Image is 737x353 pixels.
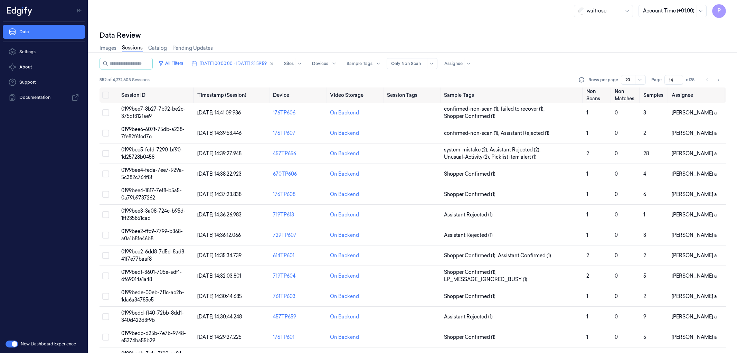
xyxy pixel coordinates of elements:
span: [PERSON_NAME] a [672,191,717,197]
span: LP_MESSAGE_IGNORED_BUSY (1) [444,276,527,283]
th: Non Matches [612,87,640,103]
span: 1 [586,212,588,218]
span: 9 [643,314,646,320]
th: Session Tags [384,87,441,103]
span: 0 [615,110,618,116]
span: [DATE] 14:36:26.983 [197,212,242,218]
span: of 28 [686,77,697,83]
div: 719TP604 [273,272,324,280]
p: Rows per page [588,77,618,83]
div: 761TP603 [273,293,324,300]
div: On Backend [330,191,359,198]
div: 457TP659 [273,313,324,321]
button: Select row [102,293,109,300]
span: [DATE] 14:39:53.446 [197,130,242,136]
span: [PERSON_NAME] a [672,110,717,116]
span: [DATE] 00:00:00 - [DATE] 23:59:59 [200,61,267,67]
button: Select row [102,232,109,239]
span: [DATE] 14:37:23.838 [197,191,242,197]
span: [DATE] 14:30:44.685 [197,293,242,299]
button: Select all [102,92,109,99]
span: 0199bee7-8b27-7b92-be2c-375df3121ae9 [121,106,186,119]
span: 4 [643,171,646,177]
span: 0 [615,130,618,136]
th: Video Storage [327,87,384,103]
span: 5 [643,273,646,279]
div: 614TP601 [273,252,324,259]
button: [DATE] 00:00:00 - [DATE] 23:59:59 [189,58,277,69]
span: [PERSON_NAME] a [672,314,717,320]
span: 0199bedc-d25b-7e7b-9748-e5374ba55b29 [121,330,186,344]
span: [DATE] 14:32:03.801 [197,273,241,279]
span: Shopper Confirmed (1) , [444,269,498,276]
span: [PERSON_NAME] a [672,232,717,238]
span: [PERSON_NAME] a [672,212,717,218]
span: [PERSON_NAME] a [672,293,717,299]
span: Shopper Confirmed (1) [444,113,495,120]
a: Documentation [3,91,85,104]
button: P [712,4,726,18]
span: 0199bee3-3a08-724c-b95d-1ff235851cad [121,208,186,221]
button: All Filters [155,58,186,69]
div: On Backend [330,109,359,117]
span: Unusual-Activity (2) , [444,154,491,161]
th: Samples [641,87,669,103]
a: Data [3,25,85,39]
button: Select row [102,313,109,320]
span: failed to recover (1) , [501,105,546,113]
div: On Backend [330,130,359,137]
span: Assistant Rejected (2) , [490,146,542,154]
span: 0199bee5-fcfd-7290-bf90-1d25728b0458 [121,147,183,160]
button: Select row [102,211,109,218]
span: Page [651,77,662,83]
span: Shopper Confirmed (1) [444,334,495,341]
button: Toggle Navigation [74,5,85,16]
a: Images [100,45,116,52]
span: [PERSON_NAME] a [672,150,717,157]
div: On Backend [330,170,359,178]
span: 0 [615,232,618,238]
span: 0 [615,171,618,177]
span: 0 [615,150,618,157]
div: Data Review [100,30,726,40]
span: 0 [615,191,618,197]
button: Select row [102,252,109,259]
div: On Backend [330,211,359,219]
span: 0199bede-00eb-711c-ac2b-1da6a34785c5 [121,289,184,303]
span: [PERSON_NAME] a [672,252,717,259]
span: 2 [643,252,646,259]
span: 1 [643,212,645,218]
span: Assistant Rejected (1) [501,130,549,137]
button: Select row [102,334,109,341]
button: Select row [102,109,109,116]
span: Assistant Rejected (1) [444,211,493,219]
button: Go to previous page [702,75,712,85]
button: Select row [102,130,109,137]
button: Select row [102,150,109,157]
div: 176TP608 [273,191,324,198]
th: Sample Tags [441,87,584,103]
div: 176TP606 [273,109,324,117]
span: 2 [586,150,589,157]
span: 1 [586,191,588,197]
span: 2 [586,273,589,279]
span: 0 [615,293,618,299]
span: Shopper Confirmed (1) , [444,252,498,259]
th: Device [270,87,327,103]
span: 0 [615,334,618,340]
span: system-mistake (2) , [444,146,490,154]
span: Assistant Rejected (1) [444,232,493,239]
span: [PERSON_NAME] a [672,130,717,136]
div: 670TP606 [273,170,324,178]
span: [PERSON_NAME] a [672,273,717,279]
div: On Backend [330,334,359,341]
span: Shopper Confirmed (1) [444,191,495,198]
span: 0199bee4-1817-7ef8-b5a5-0a79b9737262 [121,187,182,201]
span: 0 [615,273,618,279]
span: [DATE] 14:39:27.948 [197,150,242,157]
span: 2 [586,252,589,259]
span: 0199bee4-feda-7ee7-929a-5c382c764f8f [121,167,184,180]
div: On Backend [330,252,359,259]
button: Select row [102,191,109,198]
